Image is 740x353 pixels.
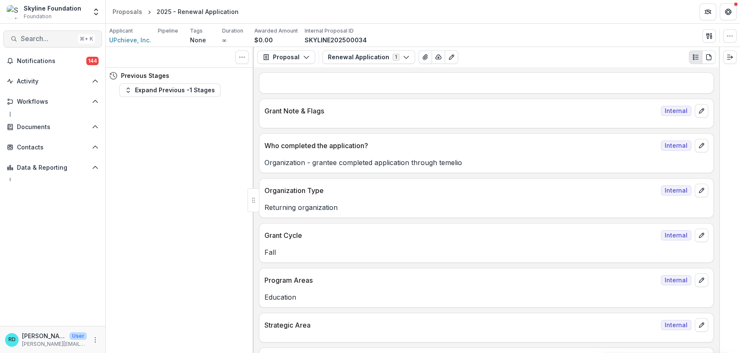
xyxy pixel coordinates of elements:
p: Grant Note & Flags [264,106,657,116]
div: Proposals [113,7,142,16]
p: Education [264,292,708,302]
a: Proposals [109,6,146,18]
span: Workflows [17,98,88,105]
button: Notifications144 [3,54,102,68]
button: edit [695,184,708,197]
span: Notifications [17,58,86,65]
span: Internal [661,106,691,116]
span: Activity [17,78,88,85]
div: ⌘ + K [78,34,95,44]
p: User [69,332,87,340]
button: Open Contacts [3,141,102,154]
button: Renewal Application1 [322,50,415,64]
span: Internal [661,320,691,330]
h4: Previous Stages [121,71,169,80]
p: SKYLINE202500034 [305,36,367,44]
p: Tags [190,27,203,35]
button: More [90,335,100,345]
p: Awarded Amount [254,27,298,35]
nav: breadcrumb [109,6,242,18]
span: Internal [661,185,691,196]
button: edit [695,318,708,332]
p: Program Areas [264,275,657,285]
button: edit [695,104,708,118]
button: Expand right [723,50,737,64]
p: Fall [264,247,708,257]
p: None [190,36,206,44]
button: Expand Previous -1 Stages [119,83,220,97]
span: Contacts [17,144,88,151]
button: edit [695,229,708,242]
button: Open entity switcher [90,3,102,20]
span: Internal [661,275,691,285]
button: Open Activity [3,74,102,88]
p: Grant Cycle [264,230,657,240]
p: $0.00 [254,36,273,44]
span: Internal [661,230,691,240]
p: [PERSON_NAME] [22,331,66,340]
span: Search... [21,35,74,43]
p: Organization Type [264,185,657,196]
button: Search... [3,30,102,47]
button: Open Workflows [3,95,102,108]
button: Get Help [720,3,737,20]
span: Documents [17,124,88,131]
p: Duration [222,27,243,35]
button: Partners [699,3,716,20]
p: Pipeline [158,27,178,35]
button: Edit as form [445,50,458,64]
button: edit [695,273,708,287]
button: Proposal [257,50,315,64]
button: edit [695,139,708,152]
span: 144 [86,57,99,65]
button: Plaintext view [689,50,702,64]
p: Applicant [109,27,133,35]
img: Skyline Foundation [7,5,20,19]
div: 2025 - Renewal Application [157,7,239,16]
p: Returning organization [264,202,708,212]
p: Internal Proposal ID [305,27,354,35]
button: PDF view [702,50,715,64]
p: ∞ [222,36,226,44]
button: Toggle View Cancelled Tasks [235,50,249,64]
div: Skyline Foundation [24,4,81,13]
div: Raquel Donoso [8,337,16,342]
button: Open Data & Reporting [3,161,102,174]
span: Foundation [24,13,52,20]
a: UPchieve, Inc. [109,36,151,44]
p: Who completed the application? [264,141,657,151]
p: Organization - grantee completed application through temelio [264,157,708,168]
button: Open Documents [3,120,102,134]
p: Strategic Area [264,320,657,330]
p: [PERSON_NAME][EMAIL_ADDRESS][DOMAIN_NAME] [22,340,87,348]
button: View Attached Files [418,50,432,64]
span: Data & Reporting [17,164,88,171]
span: Internal [661,141,691,151]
